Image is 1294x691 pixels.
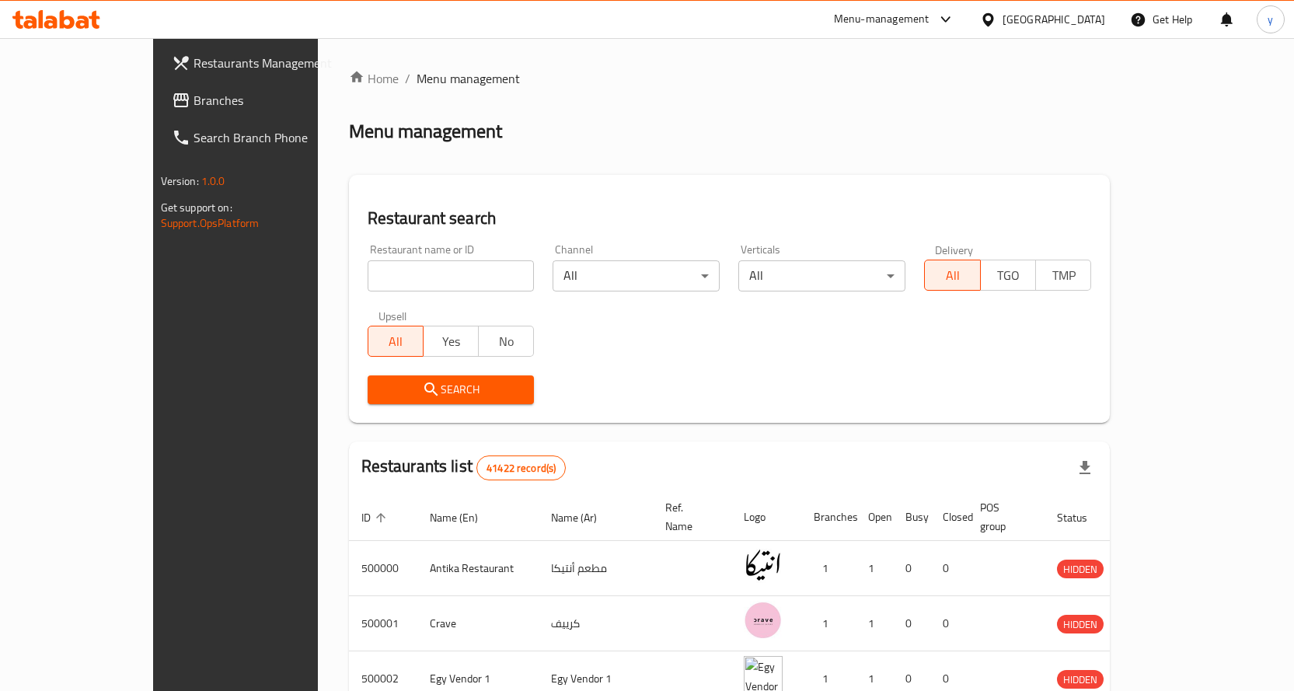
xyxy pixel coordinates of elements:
[368,326,424,357] button: All
[375,330,417,353] span: All
[856,541,893,596] td: 1
[417,69,520,88] span: Menu management
[980,260,1036,291] button: TGO
[485,330,528,353] span: No
[161,213,260,233] a: Support.OpsPlatform
[924,260,980,291] button: All
[1057,671,1104,689] span: HIDDEN
[159,82,369,119] a: Branches
[801,596,856,651] td: 1
[1035,260,1091,291] button: TMP
[987,264,1030,287] span: TGO
[378,310,407,321] label: Upsell
[931,264,974,287] span: All
[194,91,357,110] span: Branches
[856,494,893,541] th: Open
[161,197,232,218] span: Get support on:
[801,541,856,596] td: 1
[417,541,539,596] td: Antika Restaurant
[417,596,539,651] td: Crave
[930,541,968,596] td: 0
[430,330,473,353] span: Yes
[349,69,1111,88] nav: breadcrumb
[1042,264,1085,287] span: TMP
[551,508,617,527] span: Name (Ar)
[430,508,498,527] span: Name (En)
[161,171,199,191] span: Version:
[1003,11,1105,28] div: [GEOGRAPHIC_DATA]
[478,326,534,357] button: No
[349,119,502,144] h2: Menu management
[1057,560,1104,578] span: HIDDEN
[405,69,410,88] li: /
[368,260,535,291] input: Search for restaurant name or ID..
[194,128,357,147] span: Search Branch Phone
[1057,560,1104,578] div: HIDDEN
[731,494,801,541] th: Logo
[930,494,968,541] th: Closed
[361,455,567,480] h2: Restaurants list
[856,596,893,651] td: 1
[930,596,968,651] td: 0
[980,498,1026,536] span: POS group
[1057,508,1107,527] span: Status
[1268,11,1273,28] span: y
[1057,670,1104,689] div: HIDDEN
[744,601,783,640] img: Crave
[834,10,930,29] div: Menu-management
[539,541,653,596] td: مطعم أنتيكا
[744,546,783,585] img: Antika Restaurant
[1066,449,1104,487] div: Export file
[801,494,856,541] th: Branches
[1057,616,1104,633] span: HIDDEN
[477,461,565,476] span: 41422 record(s)
[159,119,369,156] a: Search Branch Phone
[194,54,357,72] span: Restaurants Management
[476,455,566,480] div: Total records count
[349,596,417,651] td: 500001
[368,207,1092,230] h2: Restaurant search
[935,244,974,255] label: Delivery
[201,171,225,191] span: 1.0.0
[368,375,535,404] button: Search
[380,380,522,400] span: Search
[553,260,720,291] div: All
[893,596,930,651] td: 0
[423,326,479,357] button: Yes
[893,494,930,541] th: Busy
[539,596,653,651] td: كرييف
[893,541,930,596] td: 0
[349,541,417,596] td: 500000
[665,498,713,536] span: Ref. Name
[738,260,905,291] div: All
[361,508,391,527] span: ID
[159,44,369,82] a: Restaurants Management
[349,69,399,88] a: Home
